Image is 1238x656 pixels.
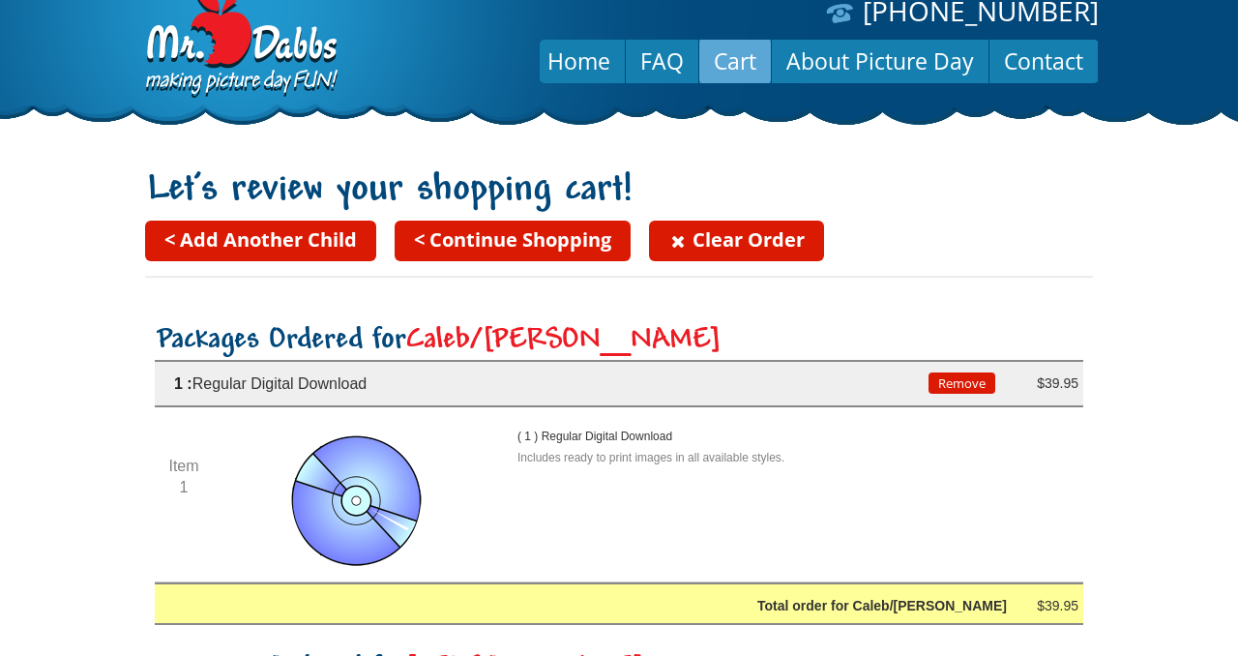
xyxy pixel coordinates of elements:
a: Contact [989,38,1098,84]
p: Includes ready to print images in all available styles. [517,448,1049,469]
a: Home [533,38,625,84]
img: item image [285,427,430,572]
h1: Let’s review your shopping cart! [145,168,1093,213]
div: Regular Digital Download [155,372,928,396]
span: 1 : [174,375,192,392]
div: $39.95 [1020,594,1078,618]
a: About Picture Day [772,38,988,84]
button: Remove [928,373,995,394]
a: Clear Order [649,221,824,261]
a: < Add Another Child [145,221,376,261]
div: Remove [928,372,987,396]
div: Item 1 [155,456,213,497]
p: ( 1 ) Regular Digital Download [517,427,711,448]
h2: Packages Ordered for [155,324,1083,358]
a: < Continue Shopping [395,221,631,261]
div: Total order for Caleb/[PERSON_NAME] [204,594,1007,618]
a: FAQ [626,38,698,84]
a: Cart [699,38,771,84]
span: Caleb/[PERSON_NAME] [406,325,722,356]
div: $39.95 [1020,372,1078,396]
